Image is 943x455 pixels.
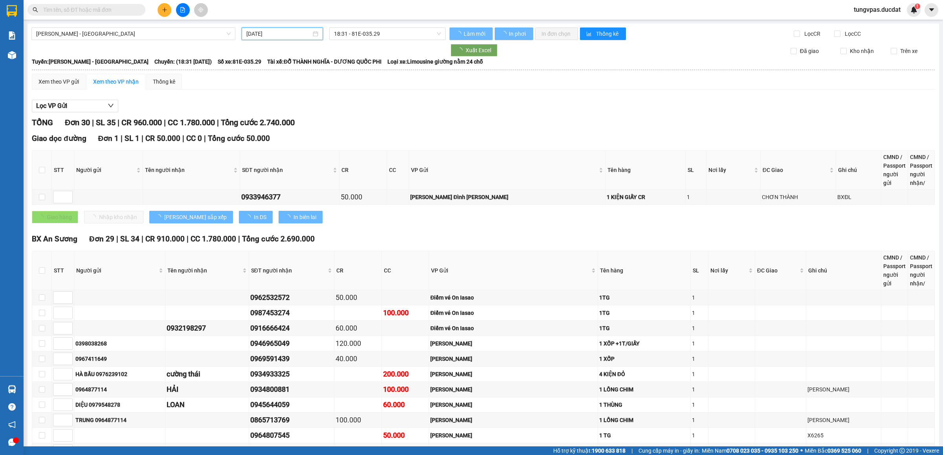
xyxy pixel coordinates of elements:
[336,323,380,334] div: 60.000
[457,48,466,53] span: loading
[8,403,16,411] span: question-circle
[495,27,533,40] button: In phơi
[430,309,596,317] div: Điểm vé On Iasao
[32,58,149,65] b: Tuyến: [PERSON_NAME] - [GEOGRAPHIC_DATA]
[605,151,686,190] th: Tên hàng
[165,397,249,413] td: LOAN
[145,134,180,143] span: CR 50.000
[162,7,167,13] span: plus
[509,29,527,38] span: In phơi
[638,446,700,455] span: Cung cấp máy in - giấy in:
[250,323,333,334] div: 0916666424
[121,134,123,143] span: |
[430,385,596,394] div: [PERSON_NAME]
[76,166,135,174] span: Người gửi
[341,192,385,203] div: 50.000
[8,421,16,428] span: notification
[807,385,880,394] div: [PERSON_NAME]
[692,324,707,333] div: 1
[430,416,596,424] div: [PERSON_NAME]
[535,27,578,40] button: In đơn chọn
[411,166,597,174] span: VP Gửi
[75,385,164,394] div: 0964877114
[141,234,143,243] span: |
[883,253,906,288] div: CMND / Passport người gửi
[429,413,598,428] td: Lê Đại Hành
[254,213,266,221] span: In DS
[336,353,380,364] div: 40.000
[75,339,164,348] div: 0398038268
[250,399,333,410] div: 0945644059
[217,118,219,127] span: |
[800,449,803,452] span: ⚪️
[915,4,920,9] sup: 1
[84,211,143,223] button: Nhập kho nhận
[883,153,906,187] div: CMND / Passport người gửi
[429,397,598,413] td: Lê Đại Hành
[239,211,273,223] button: In DS
[249,367,335,382] td: 0934933325
[32,118,53,127] span: TỔNG
[692,385,707,394] div: 1
[250,415,333,426] div: 0865713769
[249,397,335,413] td: 0945644059
[429,367,598,382] td: Lê Đại Hành
[336,415,380,426] div: 100.000
[586,31,593,37] span: bar-chart
[165,367,249,382] td: cường thái
[763,166,828,174] span: ĐC Giao
[141,134,143,143] span: |
[168,118,215,127] span: CC 1.780.000
[383,369,427,380] div: 200.000
[807,416,880,424] div: [PERSON_NAME]
[692,354,707,363] div: 1
[167,323,247,334] div: 0932198297
[430,431,596,440] div: [PERSON_NAME]
[8,51,16,59] img: warehouse-icon
[925,3,938,17] button: caret-down
[692,339,707,348] div: 1
[158,3,171,17] button: plus
[36,101,67,111] span: Lọc VP Gửi
[710,266,747,275] span: Nơi lấy
[164,213,227,221] span: [PERSON_NAME] sắp xếp
[464,29,486,38] span: Làm mới
[32,134,86,143] span: Giao dọc đường
[249,428,335,443] td: 0964807545
[96,118,116,127] span: SL 35
[692,400,707,409] div: 1
[167,369,247,380] div: cường thái
[836,151,881,190] th: Ghi chú
[910,6,917,13] img: icon-new-feature
[154,57,212,66] span: Chuyến: (18:31 [DATE])
[246,29,311,38] input: 14/08/2025
[928,6,935,13] span: caret-down
[165,382,249,397] td: HẢI
[692,309,707,317] div: 1
[702,446,798,455] span: Miền Nam
[7,5,17,17] img: logo-vxr
[757,266,798,275] span: ĐC Giao
[596,29,620,38] span: Thống kê
[430,293,596,302] div: Điểm vé On Iasao
[692,416,707,424] div: 1
[93,77,139,86] div: Xem theo VP nhận
[191,234,236,243] span: CC 1.780.000
[285,214,294,220] span: loading
[429,336,598,351] td: Lê Đại Hành
[429,290,598,305] td: Điểm vé On Iasao
[429,382,598,397] td: Lê Đại Hành
[249,290,335,305] td: 0962532572
[241,192,338,203] div: 0933946377
[8,31,16,40] img: solution-icon
[32,211,78,223] button: Giao hàng
[910,153,932,187] div: CMND / Passport người nhận/
[8,385,16,393] img: warehouse-icon
[910,253,932,288] div: CMND / Passport người nhận/
[32,100,118,112] button: Lọc VP Gửi
[204,134,206,143] span: |
[52,251,74,290] th: STT
[108,102,114,109] span: down
[451,44,497,57] button: Xuất Excel
[43,5,136,14] input: Tìm tên, số ĐT hoặc mã đơn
